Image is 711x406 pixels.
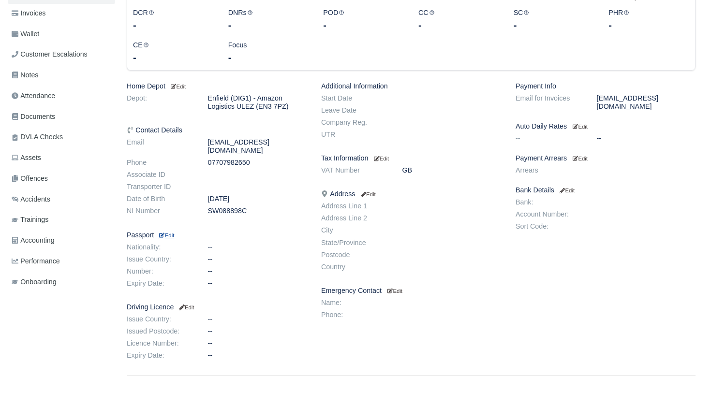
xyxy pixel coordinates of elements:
dt: Date of Birth [119,195,201,203]
dt: Expiry Date: [119,351,201,360]
div: DNRs [221,7,316,32]
a: Offences [8,169,115,188]
dd: -- [590,134,703,143]
span: Wallet [12,29,39,40]
iframe: Chat Widget [663,360,711,406]
div: - [608,18,689,32]
dd: -- [201,267,314,275]
a: Accidents [8,190,115,209]
a: Documents [8,107,115,126]
h6: Driving Licence [127,303,307,311]
a: Edit [169,82,186,90]
dt: Name: [314,299,395,307]
dt: Leave Date [314,106,395,115]
a: Performance [8,252,115,271]
span: Notes [12,70,38,81]
dt: Phone: [314,311,395,319]
dt: State/Province [314,239,395,247]
a: Edit [178,303,194,311]
dt: Issue Country: [119,315,201,323]
div: Focus [221,40,316,64]
a: DVLA Checks [8,128,115,146]
a: Onboarding [8,273,115,291]
dt: Licence Number: [119,339,201,348]
a: Edit [372,154,389,162]
dt: Depot: [119,94,201,111]
span: Invoices [12,8,45,19]
dt: Country [314,263,395,271]
dt: VAT Number [314,166,395,174]
a: Edit [359,190,375,198]
dt: Phone [119,159,201,167]
div: - [228,51,309,64]
dt: Postcode [314,251,395,259]
dt: Expiry Date: [119,279,201,288]
div: PHR [601,7,696,32]
div: CC [411,7,506,32]
span: Customer Escalations [12,49,88,60]
small: Edit [558,188,575,193]
h6: Address [321,190,501,198]
h6: Additional Information [321,82,501,90]
a: Notes [8,66,115,85]
dt: Arrears [508,166,590,174]
div: DCR [126,7,221,32]
dd: -- [201,279,314,288]
dd: -- [201,315,314,323]
span: Assets [12,152,41,163]
h6: Bank Details [516,186,696,194]
dt: Nationality: [119,243,201,251]
dd: GB [395,166,509,174]
dt: UTR [314,130,395,139]
dt: Email for Invoices [508,94,590,111]
dt: Transporter ID [119,183,201,191]
div: - [514,18,594,32]
dd: [DATE] [201,195,314,203]
dt: Bank: [508,198,590,206]
span: DVLA Checks [12,131,63,143]
dt: NI Number [119,207,201,215]
span: Performance [12,256,60,267]
dt: Address Line 2 [314,214,395,222]
dd: -- [201,327,314,335]
dt: City [314,226,395,234]
h6: Emergency Contact [321,287,501,295]
small: Edit [573,124,588,130]
dd: -- [201,339,314,348]
span: Attendance [12,90,55,101]
h6: Passport [127,231,307,239]
div: - [133,18,214,32]
a: Attendance [8,87,115,105]
span: Accidents [12,194,50,205]
h6: Payment Arrears [516,154,696,162]
dt: Start Date [314,94,395,102]
a: Wallet [8,25,115,43]
dd: -- [201,351,314,360]
h6: Tax Information [321,154,501,162]
dd: [EMAIL_ADDRESS][DOMAIN_NAME] [201,138,314,155]
a: Edit [571,154,588,162]
dd: 07707982650 [201,159,314,167]
a: Accounting [8,231,115,250]
dd: -- [201,243,314,251]
a: Edit [558,186,575,194]
dt: Issue Country: [119,255,201,263]
small: Edit [158,232,174,238]
span: Documents [12,111,55,122]
span: Onboarding [12,276,57,288]
dt: Sort Code: [508,222,590,231]
div: POD [316,7,411,32]
small: Edit [178,304,194,310]
h6: Payment Info [516,82,696,90]
dt: Number: [119,267,201,275]
dt: Associate ID [119,171,201,179]
small: Edit [387,288,402,294]
dt: -- [508,134,590,143]
div: SC [506,7,602,32]
dt: Company Reg. [314,118,395,127]
small: Edit [374,156,389,161]
div: - [418,18,499,32]
div: - [323,18,404,32]
dd: SW088898C [201,207,314,215]
dt: Email [119,138,201,155]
